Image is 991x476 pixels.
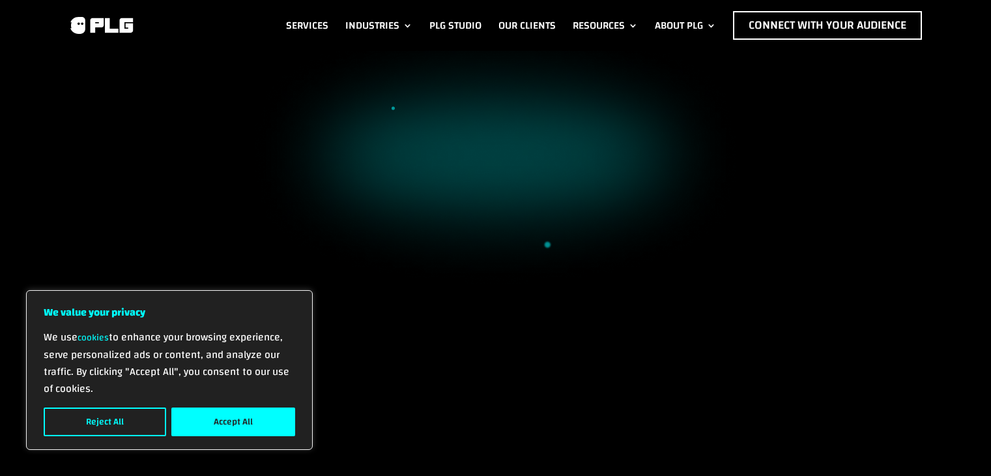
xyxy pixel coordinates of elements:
[655,11,716,40] a: About PLG
[733,11,922,40] a: Connect with Your Audience
[573,11,638,40] a: Resources
[44,408,166,436] button: Reject All
[78,329,109,346] a: cookies
[429,11,481,40] a: PLG Studio
[26,290,313,450] div: We value your privacy
[44,329,295,397] p: We use to enhance your browsing experience, serve personalized ads or content, and analyze our tr...
[345,11,412,40] a: Industries
[286,11,328,40] a: Services
[44,304,295,321] p: We value your privacy
[498,11,556,40] a: Our Clients
[171,408,295,436] button: Accept All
